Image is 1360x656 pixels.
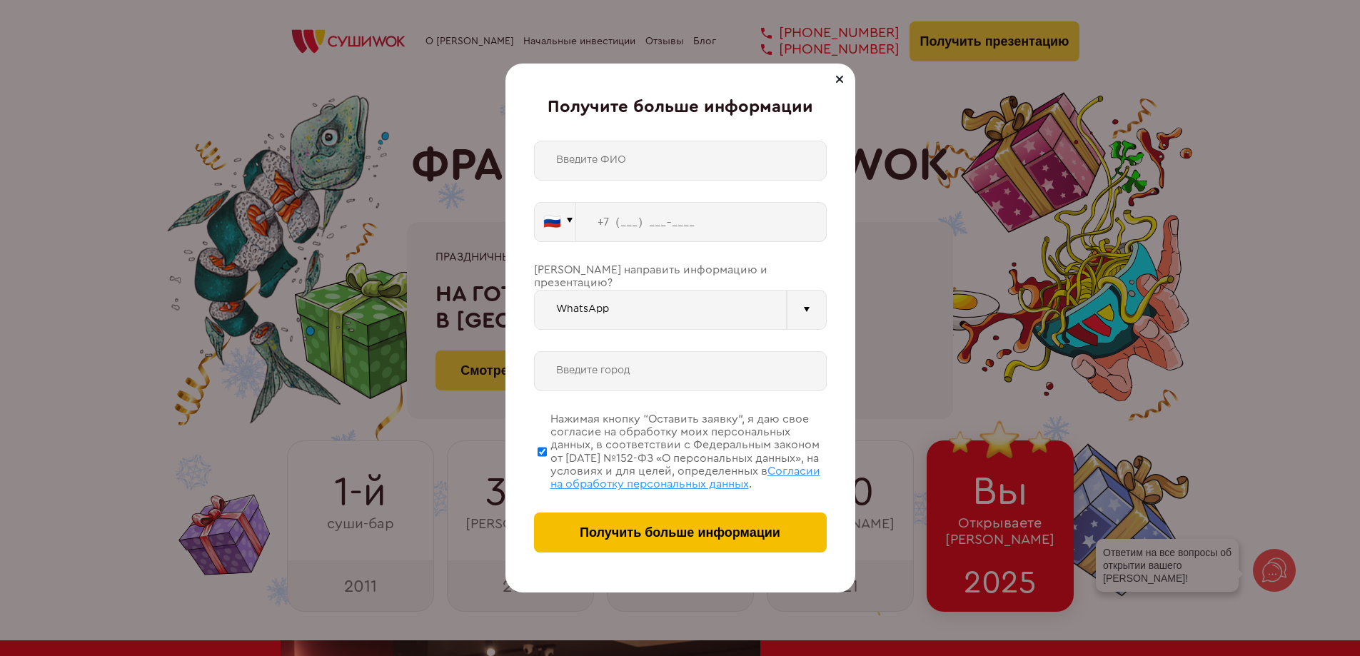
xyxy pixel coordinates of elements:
span: Получить больше информации [580,525,780,540]
div: Получите больше информации [534,98,827,118]
input: Введите ФИО [534,141,827,181]
input: Введите город [534,351,827,391]
button: 🇷🇺 [534,202,576,242]
span: Согласии на обработку персональных данных [550,465,820,490]
input: +7 (___) ___-____ [576,202,827,242]
div: Нажимая кнопку “Оставить заявку”, я даю свое согласие на обработку моих персональных данных, в со... [550,413,827,491]
button: Получить больше информации [534,513,827,552]
div: [PERSON_NAME] направить информацию и презентацию? [534,263,827,290]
